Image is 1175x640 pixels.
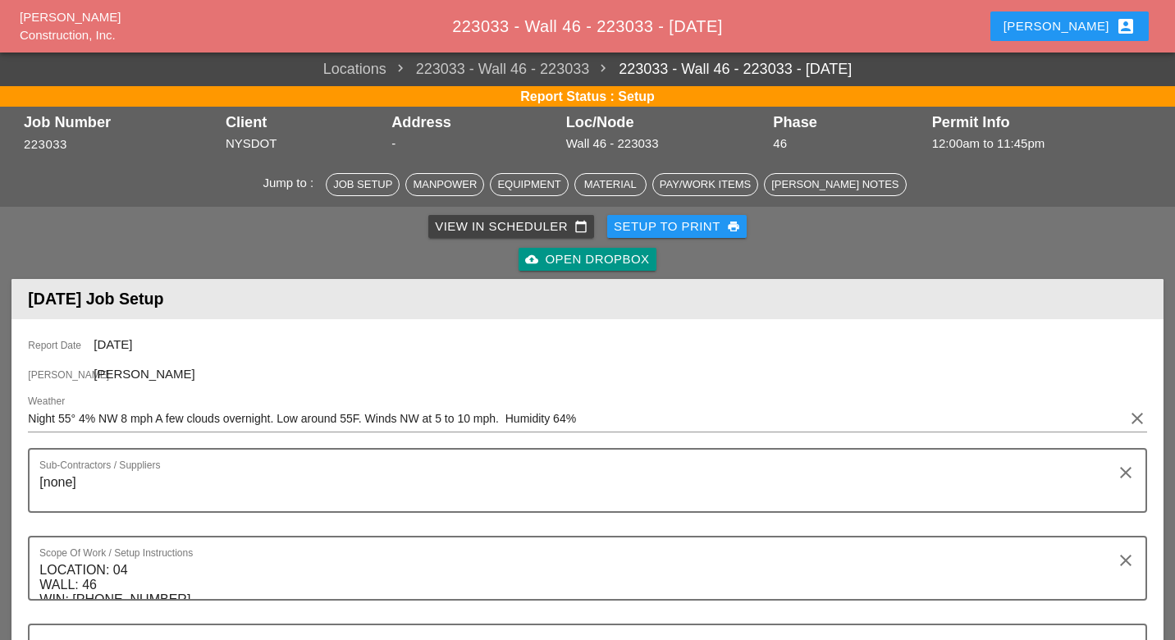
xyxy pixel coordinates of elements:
[727,220,740,233] i: print
[391,135,558,153] div: -
[39,557,1122,599] textarea: Scope Of Work / Setup Instructions
[1004,16,1136,36] div: [PERSON_NAME]
[566,135,766,153] div: Wall 46 - 223033
[574,220,587,233] i: calendar_today
[326,173,400,196] button: Job Setup
[323,58,386,80] a: Locations
[263,176,320,190] span: Jump to :
[94,367,194,381] span: [PERSON_NAME]
[428,215,594,238] a: View in Scheduler
[497,176,560,193] div: Equipment
[386,58,589,80] span: 223033 - Wall 46 - 223033
[519,248,656,271] a: Open Dropbox
[764,173,906,196] button: [PERSON_NAME] Notes
[39,469,1122,511] textarea: Sub-Contractors / Suppliers
[94,337,132,351] span: [DATE]
[28,338,94,353] span: Report Date
[490,173,568,196] button: Equipment
[405,173,484,196] button: Manpower
[1116,463,1136,482] i: clear
[413,176,477,193] div: Manpower
[990,11,1149,41] button: [PERSON_NAME]
[607,215,747,238] button: Setup to Print
[932,135,1151,153] div: 12:00am to 11:45pm
[589,58,852,80] a: 223033 - Wall 46 - 223033 - [DATE]
[226,135,383,153] div: NYSDOT
[773,135,923,153] div: 46
[652,173,758,196] button: Pay/Work Items
[24,114,217,130] div: Job Number
[435,217,587,236] div: View in Scheduler
[28,368,94,382] span: [PERSON_NAME]
[771,176,898,193] div: [PERSON_NAME] Notes
[1127,409,1147,428] i: clear
[24,135,67,154] button: 223033
[333,176,392,193] div: Job Setup
[773,114,923,130] div: Phase
[932,114,1151,130] div: Permit Info
[11,279,1163,319] header: [DATE] Job Setup
[20,10,121,43] a: [PERSON_NAME] Construction, Inc.
[660,176,751,193] div: Pay/Work Items
[582,176,639,193] div: Material
[226,114,383,130] div: Client
[1116,16,1136,36] i: account_box
[566,114,766,130] div: Loc/Node
[28,405,1123,432] input: Weather
[452,17,722,35] span: 223033 - Wall 46 - 223033 - [DATE]
[1116,551,1136,570] i: clear
[391,114,558,130] div: Address
[525,253,538,266] i: cloud_upload
[574,173,647,196] button: Material
[525,250,649,269] div: Open Dropbox
[614,217,740,236] div: Setup to Print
